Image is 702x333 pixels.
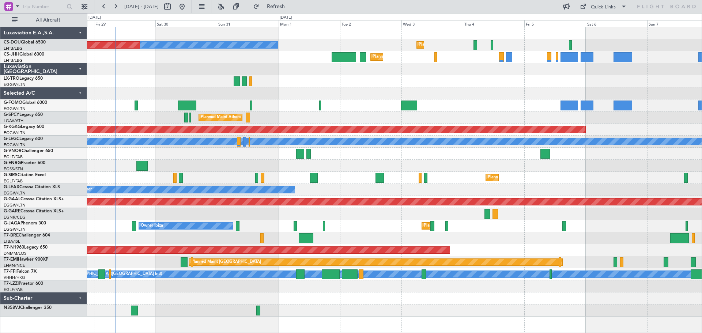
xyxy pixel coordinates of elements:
span: CS-JHH [4,52,19,57]
a: LTBA/ISL [4,239,20,244]
div: [DATE] [280,15,292,21]
span: T7-LZZI [4,281,19,286]
a: CS-DOUGlobal 6500 [4,40,46,45]
a: G-KGKGLegacy 600 [4,125,44,129]
a: G-JAGAPhenom 300 [4,221,46,226]
span: T7-N1960 [4,245,24,250]
span: G-LEGC [4,137,19,141]
a: T7-BREChallenger 604 [4,233,50,238]
span: LX-TRO [4,76,19,81]
a: EGGW/LTN [4,227,26,232]
div: Fri 5 [524,20,586,27]
span: All Aircraft [19,18,77,23]
span: G-ENRG [4,161,21,165]
a: G-GAALCessna Citation XLS+ [4,197,64,201]
div: Sun 31 [217,20,278,27]
div: Planned Maint [GEOGRAPHIC_DATA] ([GEOGRAPHIC_DATA]) [488,172,603,183]
div: Fri 29 [94,20,155,27]
a: VHHH/HKG [4,275,25,280]
a: G-VNORChallenger 650 [4,149,53,153]
a: EGGW/LTN [4,203,26,208]
a: G-LEGCLegacy 600 [4,137,43,141]
a: G-ENRGPraetor 600 [4,161,45,165]
input: Trip Number [22,1,64,12]
div: Planned Maint Athens ([PERSON_NAME] Intl) [201,112,285,123]
a: EGNR/CEG [4,215,26,220]
button: Quick Links [576,1,630,12]
a: EGSS/STN [4,166,23,172]
a: T7-N1960Legacy 650 [4,245,48,250]
span: N358VJ [4,306,20,310]
a: DNMM/LOS [4,251,26,256]
div: Wed 3 [401,20,463,27]
a: G-FOMOGlobal 6000 [4,101,47,105]
span: G-VNOR [4,149,22,153]
span: T7-EMI [4,257,18,262]
div: Thu 4 [463,20,524,27]
a: G-SIRSCitation Excel [4,173,46,177]
a: EGLF/FAB [4,287,23,292]
div: Planned Maint [GEOGRAPHIC_DATA] ([GEOGRAPHIC_DATA]) [373,52,488,63]
div: Planned Maint [GEOGRAPHIC_DATA] ([GEOGRAPHIC_DATA]) [419,39,534,50]
span: G-SIRS [4,173,18,177]
div: Tue 2 [340,20,401,27]
div: Owner [79,184,92,195]
div: Owner Ibiza [141,220,163,231]
span: G-SPCY [4,113,19,117]
div: Sat 30 [155,20,217,27]
span: G-GAAL [4,197,20,201]
a: G-SPCYLegacy 650 [4,113,43,117]
div: Sat 6 [586,20,647,27]
span: [DATE] - [DATE] [124,3,159,10]
a: G-GARECessna Citation XLS+ [4,209,64,213]
div: Mon 1 [279,20,340,27]
a: N358VJChallenger 350 [4,306,52,310]
div: [DATE] [88,15,101,21]
span: G-JAGA [4,221,20,226]
span: G-LEAX [4,185,19,189]
a: EGGW/LTN [4,106,26,111]
a: T7-EMIHawker 900XP [4,257,48,262]
a: LX-TROLegacy 650 [4,76,43,81]
a: EGGW/LTN [4,142,26,148]
a: LGAV/ATH [4,118,23,124]
span: T7-BRE [4,233,19,238]
span: G-GARE [4,209,20,213]
a: LFPB/LBG [4,46,23,51]
div: Quick Links [591,4,616,11]
div: Planned Maint [GEOGRAPHIC_DATA] ([GEOGRAPHIC_DATA]) [424,220,539,231]
div: Planned Maint [GEOGRAPHIC_DATA] [191,257,261,268]
span: CS-DOU [4,40,21,45]
a: T7-LZZIPraetor 600 [4,281,43,286]
a: LFPB/LBG [4,58,23,63]
a: G-LEAXCessna Citation XLS [4,185,60,189]
span: G-FOMO [4,101,22,105]
span: G-KGKG [4,125,21,129]
a: EGGW/LTN [4,82,26,87]
span: Refresh [261,4,291,9]
a: T7-FFIFalcon 7X [4,269,37,274]
a: EGLF/FAB [4,154,23,160]
a: EGLF/FAB [4,178,23,184]
span: T7-FFI [4,269,16,274]
a: EGGW/LTN [4,190,26,196]
button: Refresh [250,1,294,12]
button: All Aircraft [8,14,79,26]
a: LFMN/NCE [4,263,25,268]
a: CS-JHHGlobal 6000 [4,52,44,57]
a: EGGW/LTN [4,130,26,136]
